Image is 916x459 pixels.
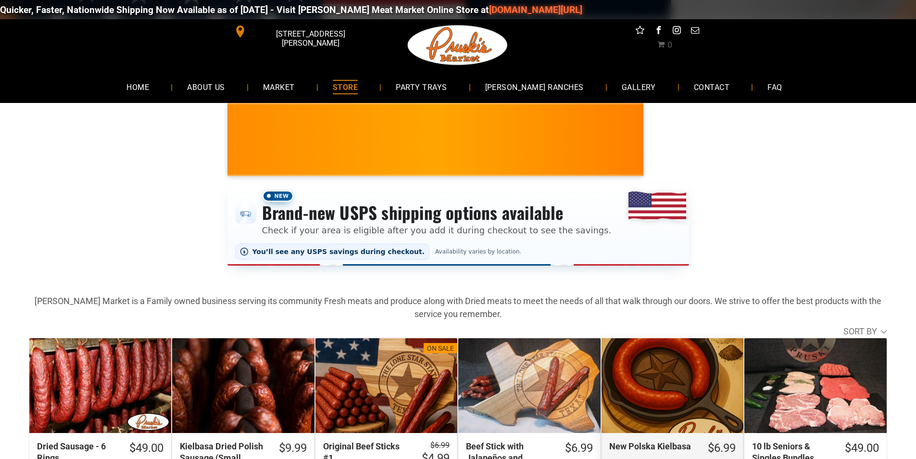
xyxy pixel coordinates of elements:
[565,441,593,456] div: $6.99
[679,74,744,100] a: CONTACT
[227,24,375,39] a: [STREET_ADDRESS][PERSON_NAME]
[607,74,670,100] a: GALLERY
[458,338,600,433] a: Beef Stick with Jalapeños and Cheese
[744,338,886,433] a: 10 lb Seniors &amp; Singles Bundles
[609,441,695,452] div: New Polska Kielbasa
[602,338,743,433] a: New Polska Kielbasa
[689,24,701,39] a: email
[381,74,461,100] a: PARTY TRAYS
[467,4,560,15] a: [DOMAIN_NAME][URL]
[753,74,796,100] a: FAQ
[173,74,239,100] a: ABOUT US
[427,344,454,354] div: On Sale
[667,40,672,50] span: 0
[262,202,612,223] h3: Brand-new USPS shipping options available
[670,24,683,39] a: instagram
[471,74,598,100] a: [PERSON_NAME] RANCHES
[29,338,171,433] a: Dried Sausage - 6 Rings
[35,296,881,319] strong: [PERSON_NAME] Market is a Family owned business serving its community Fresh meats and produce alo...
[433,248,523,255] span: Availability varies by location.
[262,224,612,237] p: Check if your area is eligible after you add it during checkout to see the savings.
[613,146,802,162] span: [PERSON_NAME] MARKET
[112,74,163,100] a: HOME
[708,441,736,456] div: $6.99
[318,74,372,100] a: STORE
[279,441,307,456] div: $9.99
[845,441,879,456] div: $49.00
[227,184,689,266] div: Shipping options announcement
[172,338,314,433] a: Kielbasa Dried Polish Sausage (Small Batch)
[262,190,294,202] span: New
[652,24,665,39] a: facebook
[249,74,309,100] a: MARKET
[248,25,372,52] span: [STREET_ADDRESS][PERSON_NAME]
[315,338,457,433] a: On SaleOriginal Beef Sticks #1
[252,248,425,255] span: You’ll see any USPS savings during checkout.
[602,441,743,456] a: $6.99New Polska Kielbasa
[430,441,450,450] s: $6.99
[129,441,163,456] div: $49.00
[634,24,646,39] a: Social network
[406,19,510,71] img: Pruski-s+Market+HQ+Logo2-1920w.png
